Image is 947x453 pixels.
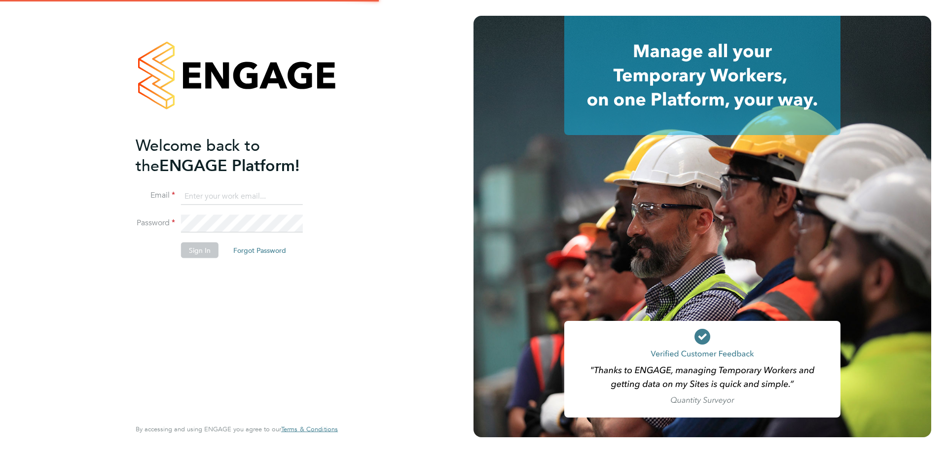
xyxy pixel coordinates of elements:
label: Password [136,218,175,228]
a: Terms & Conditions [281,425,338,433]
h2: ENGAGE Platform! [136,135,328,175]
span: By accessing and using ENGAGE you agree to our [136,425,338,433]
button: Sign In [181,243,219,258]
button: Forgot Password [225,243,294,258]
span: Welcome back to the [136,136,260,175]
label: Email [136,190,175,201]
input: Enter your work email... [181,187,303,205]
